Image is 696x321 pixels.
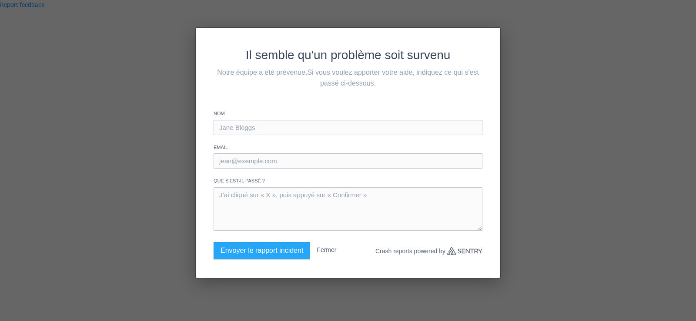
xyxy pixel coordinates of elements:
[307,69,478,87] span: Si vous voulez apporter votre aide, indiquez ce qui s'est passé ci-dessous.
[214,242,310,259] button: Envoyer le rapport incident
[447,247,482,255] a: Sentry
[214,177,482,185] label: Que s’est-il passé ?
[214,144,482,151] label: Email
[214,153,482,169] input: jean@exemple.com
[317,242,336,258] button: Fermer
[214,110,482,117] label: Nom
[214,46,482,65] h2: Il semble qu'un problème soit survenu
[214,120,482,135] input: Jane Bloggs
[214,67,482,89] p: Notre équipe a été prévenue.
[375,242,482,260] p: Crash reports powered by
